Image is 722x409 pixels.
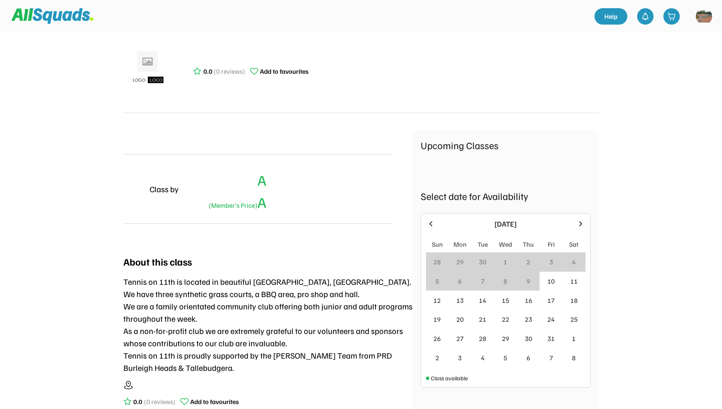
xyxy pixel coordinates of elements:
img: yH5BAEAAAAALAAAAAABAAEAAAIBRAA7 [123,179,143,199]
img: shopping-cart-01%20%281%29.svg [667,12,676,20]
div: 16 [525,295,532,305]
div: 2 [526,257,530,267]
div: Select date for Availability [421,189,591,203]
div: 30 [525,334,532,343]
div: Upcoming Classes [421,138,591,152]
div: Tue [478,239,488,249]
div: 26 [433,334,441,343]
div: 1 [503,257,507,267]
div: 6 [526,353,530,363]
div: Thu [523,239,534,249]
div: Tennis on 11th is located in beautiful [GEOGRAPHIC_DATA], [GEOGRAPHIC_DATA]. We have three synthe... [123,275,412,374]
div: 27 [456,334,464,343]
div: 14 [479,295,486,305]
div: 19 [433,314,441,324]
div: 8 [503,276,507,286]
div: 8 [572,353,576,363]
div: (0 reviews) [214,66,245,76]
div: 21 [479,314,486,324]
div: 5 [435,276,439,286]
div: About this class [123,254,192,269]
font: (Member's Price) [209,201,257,209]
div: 28 [479,334,486,343]
div: Mon [453,239,467,249]
div: 18 [570,295,578,305]
img: ui-kit-placeholders-product-5_1200x.webp [128,48,169,89]
div: 29 [502,334,509,343]
div: 17 [547,295,555,305]
div: Class available [431,374,468,382]
div: 5 [503,353,507,363]
img: bell-03%20%281%29.svg [641,12,649,20]
div: Add to favourites [260,66,309,76]
div: Sun [432,239,443,249]
div: Add to favourites [190,397,239,407]
div: 15 [502,295,509,305]
div: A [257,169,266,191]
div: 7 [549,353,553,363]
div: Fri [548,239,555,249]
div: 2 [435,353,439,363]
div: 10 [547,276,555,286]
div: 28 [433,257,441,267]
div: 31 [547,334,555,343]
div: 11 [570,276,578,286]
div: 12 [433,295,441,305]
div: 9 [526,276,530,286]
div: Sat [569,239,579,249]
div: 0.0 [133,397,142,407]
div: 3 [549,257,553,267]
a: Help [594,8,627,25]
div: 4 [572,257,576,267]
div: 7 [481,276,485,286]
div: 13 [456,295,464,305]
div: 3 [458,353,462,363]
div: 22 [502,314,509,324]
div: 0.0 [203,66,212,76]
div: 24 [547,314,555,324]
div: 6 [458,276,462,286]
div: [DATE] [440,218,572,229]
div: 4 [481,353,485,363]
div: (0 reviews) [144,397,175,407]
div: Class by [150,183,179,195]
div: 30 [479,257,486,267]
div: 20 [456,314,464,324]
div: 1 [572,334,576,343]
div: Wed [499,239,512,249]
div: 23 [525,314,532,324]
img: https%3A%2F%2F94044dc9e5d3b3599ffa5e2d56a015ce.cdn.bubble.io%2Ff1751412195140x591194921892942500%... [696,8,712,25]
img: Squad%20Logo.svg [11,8,93,24]
div: A [206,191,266,213]
div: 25 [570,314,578,324]
div: 29 [456,257,464,267]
